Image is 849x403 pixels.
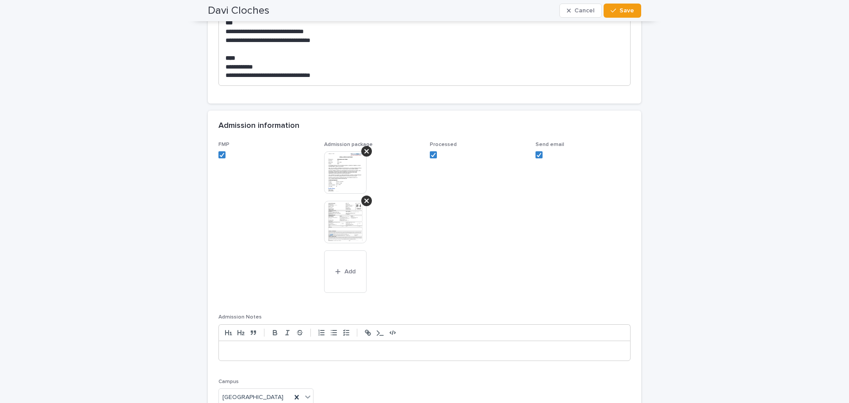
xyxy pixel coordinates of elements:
[208,4,269,17] h2: Davi Cloches
[604,4,641,18] button: Save
[222,393,283,402] span: [GEOGRAPHIC_DATA]
[218,379,239,384] span: Campus
[620,8,634,14] span: Save
[574,8,594,14] span: Cancel
[559,4,602,18] button: Cancel
[324,142,373,147] span: Admission package
[535,142,564,147] span: Send email
[218,142,229,147] span: FMP
[218,315,262,320] span: Admission Notes
[218,121,299,131] h2: Admission information
[430,142,457,147] span: Processed
[344,269,356,275] span: Add
[324,250,367,293] button: Add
